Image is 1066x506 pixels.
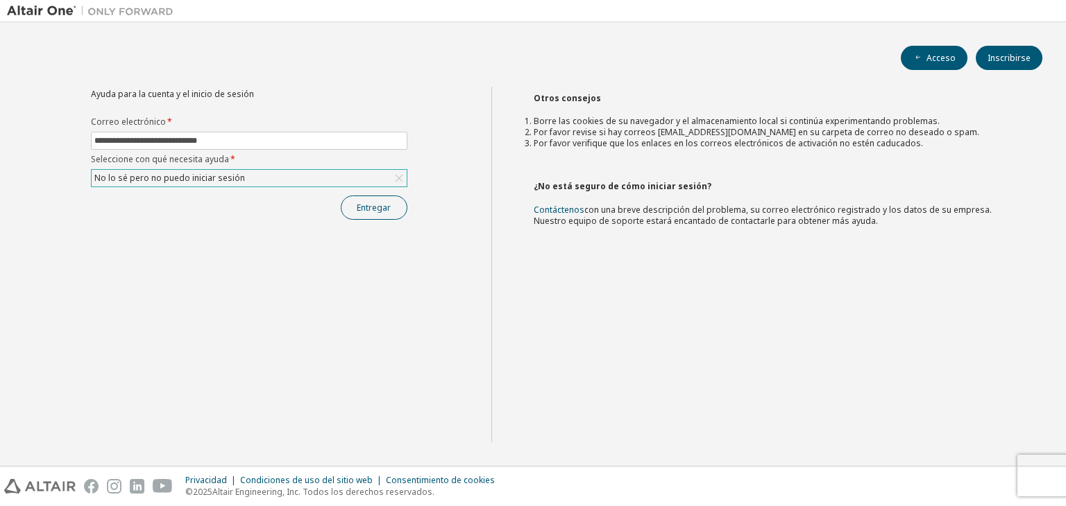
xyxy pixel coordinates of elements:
[534,204,584,216] a: Contáctenos
[185,474,227,486] font: Privacidad
[988,52,1031,64] font: Inscribirse
[94,172,245,184] font: No lo sé pero no puedo iniciar sesión
[92,170,407,186] div: No lo sé pero no puedo iniciar sesión
[386,474,495,486] font: Consentimiento de cookies
[7,4,180,18] img: Altair Uno
[534,126,979,138] font: Por favor revise si hay correos [EMAIL_ADDRESS][DOMAIN_NAME] en su carpeta de correo no deseado o...
[91,88,254,100] font: Ayuda para la cuenta y el inicio de sesión
[357,202,391,213] font: Entregar
[240,474,373,486] font: Condiciones de uso del sitio web
[91,153,229,165] font: Seleccione con qué necesita ayuda
[91,116,166,128] font: Correo electrónico
[976,46,1042,70] button: Inscribirse
[4,479,76,494] img: altair_logo.svg
[130,479,144,494] img: linkedin.svg
[153,479,173,494] img: youtube.svg
[534,115,940,127] font: Borre las cookies de su navegador y el almacenamiento local si continúa experimentando problemas.
[901,46,967,70] button: Acceso
[341,195,407,220] button: Entregar
[927,52,956,64] font: Acceso
[534,137,923,149] font: Por favor verifique que los enlaces en los correos electrónicos de activación no estén caducados.
[212,486,434,498] font: Altair Engineering, Inc. Todos los derechos reservados.
[534,180,711,192] font: ¿No está seguro de cómo iniciar sesión?
[84,479,99,494] img: facebook.svg
[193,486,212,498] font: 2025
[534,204,992,227] font: con una breve descripción del problema, su correo electrónico registrado y los datos de su empres...
[185,486,193,498] font: ©
[107,479,121,494] img: instagram.svg
[534,92,601,104] font: Otros consejos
